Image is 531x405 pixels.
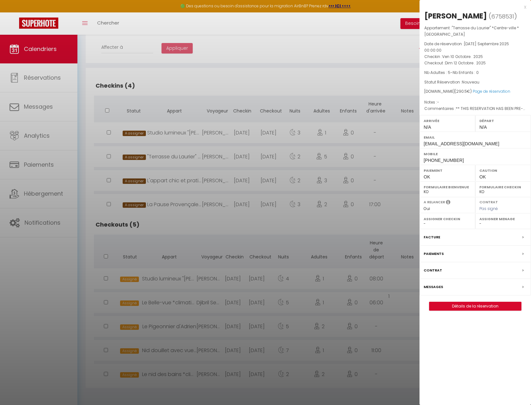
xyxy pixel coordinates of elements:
label: A relancer [424,199,445,205]
p: Checkout : [424,60,526,66]
span: OK [479,174,486,179]
label: Départ [479,118,527,124]
label: Contrat [479,199,498,204]
span: N/A [479,125,487,130]
p: Appartement : [424,25,526,38]
div: [PERSON_NAME] [424,11,487,21]
span: ( €) [455,89,472,94]
p: Checkin : [424,54,526,60]
p: Notes : [424,99,526,105]
span: [DATE] Septembre 2025 00:00:00 [424,41,509,53]
label: Email [424,134,527,141]
label: Assigner Menage [479,216,527,222]
span: [EMAIL_ADDRESS][DOMAIN_NAME] [424,141,499,146]
label: Messages [424,284,443,290]
p: - [424,69,526,76]
span: OK [424,174,430,179]
label: Contrat [424,267,442,274]
label: Formulaire Checkin [479,184,527,190]
span: Nouveau [462,79,479,85]
span: 290.5 [456,89,467,94]
label: Mobile [424,151,527,157]
label: Assigner Checkin [424,216,471,222]
span: 6758531 [491,12,514,20]
i: Sélectionner OUI si vous souhaiter envoyer les séquences de messages post-checkout [446,199,450,206]
span: N/A [424,125,431,130]
a: Détails de la réservation [429,302,521,310]
span: Ven 10 Octobre . 2025 [442,54,483,59]
label: Caution [479,167,527,174]
span: Pas signé [479,206,498,211]
button: Détails de la réservation [429,302,521,311]
span: - [437,99,439,105]
div: x [420,3,526,11]
div: [DOMAIN_NAME] [424,89,526,95]
label: Arrivée [424,118,471,124]
span: Nb Adultes : 5 [424,70,450,75]
span: Dim 12 Octobre . 2025 [445,60,486,66]
p: Statut Réservation : [424,79,526,85]
label: Formulaire Bienvenue [424,184,471,190]
span: "Terrasse du Laurier" *Centre-ville *[GEOGRAPHIC_DATA] [424,25,519,37]
label: Paiements [424,250,444,257]
label: Paiement [424,167,471,174]
a: Page de réservation [473,89,510,94]
label: Facture [424,234,440,241]
span: Nb Enfants : 0 [453,70,479,75]
p: Date de réservation : [424,41,526,54]
p: Commentaires : [424,105,526,112]
span: ( ) [489,12,517,21]
span: [PHONE_NUMBER] [424,158,464,163]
